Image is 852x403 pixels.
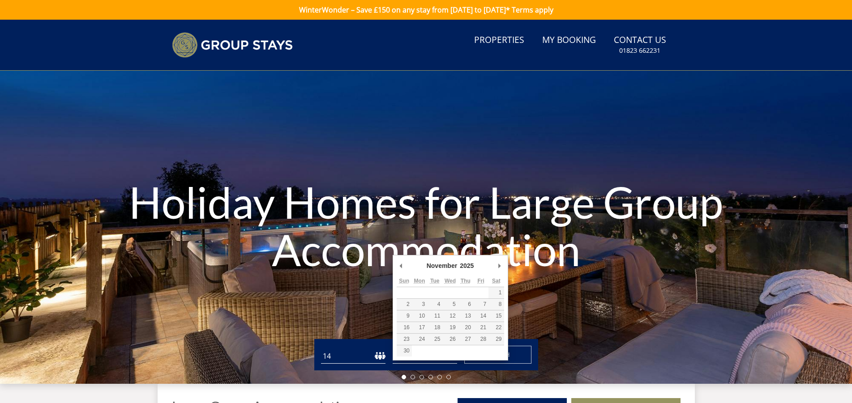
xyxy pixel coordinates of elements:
button: 10 [412,310,427,322]
button: 14 [473,310,488,322]
abbr: Thursday [461,278,471,284]
button: Next Month [495,259,504,272]
button: 11 [427,310,442,322]
button: 2 [397,299,412,310]
button: 22 [488,322,504,333]
button: 5 [442,299,458,310]
button: 27 [458,334,473,345]
button: 12 [442,310,458,322]
button: 25 [427,334,442,345]
button: 21 [473,322,488,333]
abbr: Wednesday [445,278,456,284]
button: 20 [458,322,473,333]
button: 23 [397,334,412,345]
abbr: Saturday [492,278,501,284]
button: 13 [458,310,473,322]
button: 30 [397,345,412,356]
button: 4 [427,299,442,310]
h1: Holiday Homes for Large Group Accommodation [128,161,724,291]
button: 3 [412,299,427,310]
a: Properties [471,30,528,51]
button: 18 [427,322,442,333]
div: November [425,259,458,272]
a: My Booking [539,30,599,51]
small: 01823 662231 [619,46,660,55]
button: 29 [488,334,504,345]
abbr: Sunday [399,278,409,284]
button: 1 [488,287,504,298]
button: 19 [442,322,458,333]
button: 6 [458,299,473,310]
div: 2025 [458,259,475,272]
button: 16 [397,322,412,333]
a: Contact Us01823 662231 [610,30,670,59]
button: Previous Month [397,259,406,272]
button: 26 [442,334,458,345]
button: 24 [412,334,427,345]
abbr: Monday [414,278,425,284]
button: 28 [473,334,488,345]
button: 17 [412,322,427,333]
abbr: Friday [477,278,484,284]
img: Group Stays [172,32,293,58]
button: 8 [488,299,504,310]
abbr: Tuesday [430,278,439,284]
button: 15 [488,310,504,322]
button: 9 [397,310,412,322]
button: 7 [473,299,488,310]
